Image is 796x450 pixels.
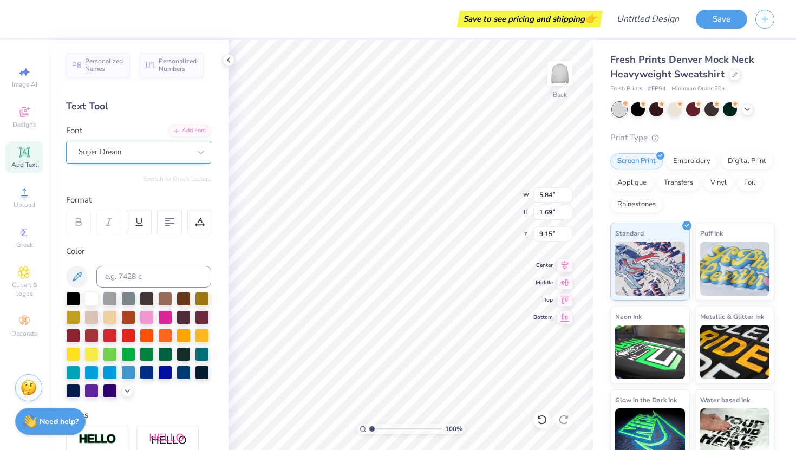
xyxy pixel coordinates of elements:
[703,175,734,191] div: Vinyl
[610,132,774,144] div: Print Type
[737,175,762,191] div: Foil
[460,11,600,27] div: Save to see pricing and shipping
[585,12,597,25] span: 👉
[657,175,700,191] div: Transfers
[96,266,211,288] input: e.g. 7428 c
[610,84,642,94] span: Fresh Prints
[610,197,663,213] div: Rhinestones
[12,80,37,89] span: Image AI
[533,262,553,269] span: Center
[700,394,750,406] span: Water based Ink
[533,296,553,304] span: Top
[615,325,685,379] img: Neon Ink
[700,325,770,379] img: Metallic & Glitter Ink
[12,120,36,129] span: Designs
[143,174,211,183] button: Switch to Greek Letters
[14,200,35,209] span: Upload
[445,424,462,434] span: 100 %
[648,84,666,94] span: # FP94
[66,409,211,421] div: Styles
[549,63,571,84] img: Back
[149,433,187,446] img: Shadow
[85,57,123,73] span: Personalized Names
[79,433,116,446] img: Stroke
[615,242,685,296] img: Standard
[700,242,770,296] img: Puff Ink
[671,84,726,94] span: Minimum Order: 50 +
[66,99,211,114] div: Text Tool
[610,53,754,81] span: Fresh Prints Denver Mock Neck Heavyweight Sweatshirt
[700,311,764,322] span: Metallic & Glitter Ink
[610,175,654,191] div: Applique
[159,57,197,73] span: Personalized Numbers
[700,227,723,239] span: Puff Ink
[533,314,553,321] span: Bottom
[615,394,677,406] span: Glow in the Dark Ink
[721,153,773,169] div: Digital Print
[615,227,644,239] span: Standard
[168,125,211,137] div: Add Font
[553,90,567,100] div: Back
[533,279,553,286] span: Middle
[40,416,79,427] strong: Need help?
[66,194,212,206] div: Format
[5,281,43,298] span: Clipart & logos
[11,329,37,338] span: Decorate
[610,153,663,169] div: Screen Print
[66,245,211,258] div: Color
[608,8,688,30] input: Untitled Design
[615,311,642,322] span: Neon Ink
[66,125,82,137] label: Font
[16,240,33,249] span: Greek
[696,10,747,29] button: Save
[666,153,717,169] div: Embroidery
[11,160,37,169] span: Add Text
